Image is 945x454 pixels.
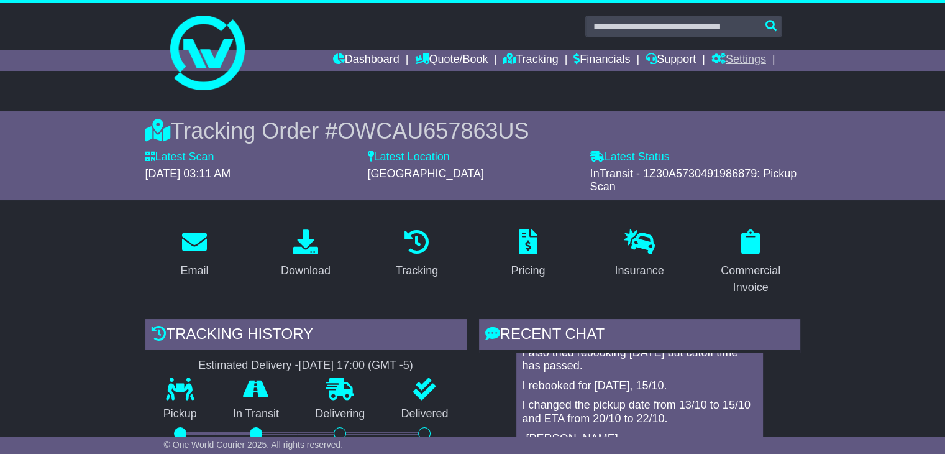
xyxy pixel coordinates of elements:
a: Tracking [503,50,558,71]
p: -[PERSON_NAME] [523,432,757,446]
p: I also tried rebooking [DATE] but cutoff time has passed. [523,346,757,373]
div: Tracking Order # [145,118,800,144]
p: I rebooked for [DATE], 15/10. [523,379,757,393]
div: Estimated Delivery - [145,359,467,373]
a: Quote/Book [414,50,488,71]
div: Email [180,262,208,279]
a: Pricing [503,225,553,284]
a: Email [172,225,216,284]
span: OWCAU657863US [337,118,529,144]
div: Pricing [511,262,545,279]
div: Download [281,262,331,279]
a: Settings [711,50,766,71]
a: Financials [573,50,630,71]
div: Tracking history [145,319,467,353]
span: InTransit - 1Z30A5730491986879: Pickup Scan [590,167,797,193]
p: In Transit [215,407,297,421]
p: I changed the pickup date from 13/10 to 15/10 and ETA from 20/10 to 22/10. [523,399,757,425]
a: Dashboard [333,50,399,71]
div: Tracking [396,262,438,279]
a: Commercial Invoice [701,225,800,300]
label: Latest Scan [145,151,214,164]
span: © One World Courier 2025. All rights reserved. [164,440,344,450]
div: Commercial Invoice [710,262,792,296]
a: Insurance [606,225,672,284]
div: Insurance [614,262,664,279]
p: Pickup [145,407,215,421]
a: Download [273,225,339,284]
a: Tracking [388,225,446,284]
a: Support [646,50,696,71]
p: Delivered [383,407,466,421]
span: [DATE] 03:11 AM [145,167,231,180]
div: [DATE] 17:00 (GMT -5) [298,359,413,373]
p: Delivering [297,407,383,421]
div: RECENT CHAT [479,319,800,353]
label: Latest Location [368,151,450,164]
label: Latest Status [590,151,670,164]
span: [GEOGRAPHIC_DATA] [368,167,484,180]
